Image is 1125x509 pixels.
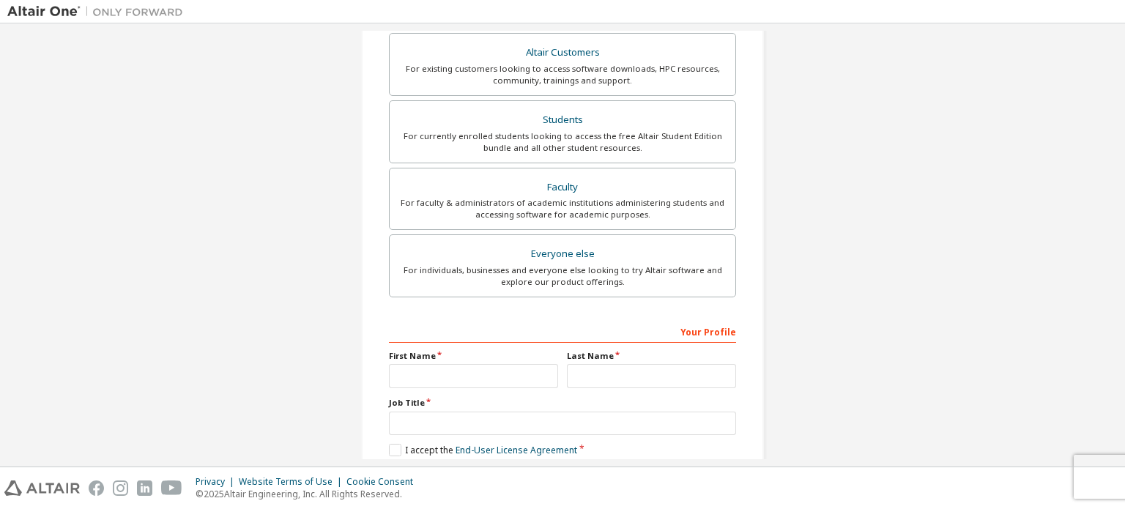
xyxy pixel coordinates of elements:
div: For existing customers looking to access software downloads, HPC resources, community, trainings ... [398,63,727,86]
img: Altair One [7,4,190,19]
div: Cookie Consent [346,476,422,488]
img: linkedin.svg [137,480,152,496]
div: Faculty [398,177,727,198]
div: Everyone else [398,244,727,264]
img: instagram.svg [113,480,128,496]
label: Job Title [389,397,736,409]
label: I accept the [389,444,577,456]
img: youtube.svg [161,480,182,496]
div: Your Profile [389,319,736,343]
div: For individuals, businesses and everyone else looking to try Altair software and explore our prod... [398,264,727,288]
div: For faculty & administrators of academic institutions administering students and accessing softwa... [398,197,727,220]
p: © 2025 Altair Engineering, Inc. All Rights Reserved. [196,488,422,500]
img: facebook.svg [89,480,104,496]
label: Last Name [567,350,736,362]
div: Website Terms of Use [239,476,346,488]
label: First Name [389,350,558,362]
a: End-User License Agreement [456,444,577,456]
div: Altair Customers [398,42,727,63]
div: For currently enrolled students looking to access the free Altair Student Edition bundle and all ... [398,130,727,154]
img: altair_logo.svg [4,480,80,496]
div: Students [398,110,727,130]
div: Privacy [196,476,239,488]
